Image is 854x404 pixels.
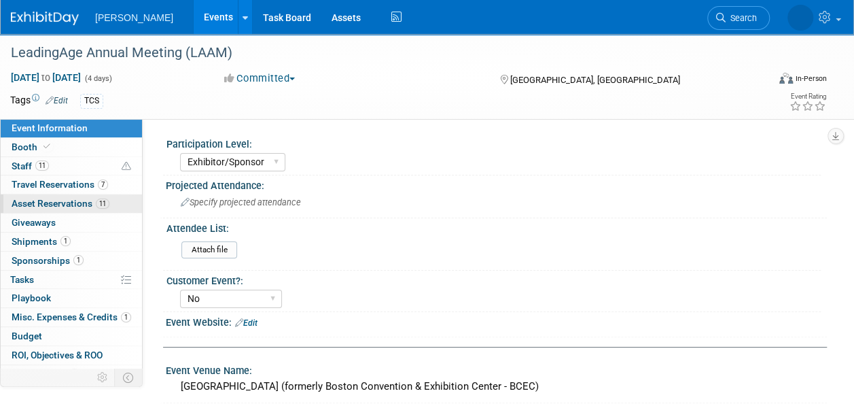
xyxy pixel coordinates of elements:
span: [PERSON_NAME] [95,12,173,23]
div: Event Rating [789,93,826,100]
span: (4 days) [84,74,112,83]
div: LeadingAge Annual Meeting (LAAM) [6,41,757,65]
a: Search [707,6,770,30]
a: Edit [235,318,257,328]
span: Budget [12,331,42,341]
td: Toggle Event Tabs [115,369,143,386]
img: ExhibitDay [11,12,79,25]
a: Travel Reservations7 [1,175,142,194]
span: Sponsorships [12,255,84,266]
span: Attachments [12,369,79,380]
a: Playbook [1,289,142,307]
div: In-Person [795,73,827,84]
i: Booth reservation complete [43,143,50,150]
span: 4 [69,369,79,379]
span: to [39,72,52,83]
div: Participation Level: [166,134,821,151]
span: Event Information [12,122,88,133]
span: Specify projected attendance [181,197,301,207]
td: Personalize Event Tab Strip [91,369,115,386]
a: Budget [1,327,142,346]
div: [GEOGRAPHIC_DATA] (formerly Boston Convention & Exhibition Center - BCEC) [176,376,817,397]
span: Booth [12,141,53,152]
span: Shipments [12,236,71,247]
span: Staff [12,161,49,171]
span: 1 [73,255,84,265]
a: Misc. Expenses & Credits1 [1,308,142,326]
span: [DATE] [DATE] [10,71,82,84]
span: 11 [35,161,49,171]
span: Potential Scheduling Conflict -- at least one attendee is tagged in another overlapping event. [122,161,131,173]
div: Customer Event?: [166,271,821,288]
a: Staff11 [1,157,142,175]
a: Attachments4 [1,365,142,384]
span: Asset Reservations [12,198,109,209]
a: Event Information [1,119,142,137]
span: Playbook [12,292,51,303]
button: Committed [219,71,300,86]
span: 7 [98,180,108,190]
a: Sponsorships1 [1,252,142,270]
a: ROI, Objectives & ROO [1,346,142,365]
div: TCS [80,94,103,108]
span: Search [726,13,757,23]
span: Travel Reservations [12,179,108,190]
span: 1 [121,312,131,322]
span: 11 [96,199,109,209]
span: ROI, Objectives & ROO [12,350,103,360]
a: Giveaways [1,214,142,232]
img: Format-Inperson.png [779,73,793,84]
span: 1 [60,236,71,246]
a: Shipments1 [1,233,142,251]
span: Misc. Expenses & Credits [12,312,131,322]
div: Event Venue Name: [166,360,827,377]
div: Projected Attendance: [166,175,827,192]
td: Tags [10,93,68,109]
div: Event Website: [166,312,827,330]
a: Tasks [1,271,142,289]
span: Giveaways [12,217,56,228]
span: Tasks [10,274,34,285]
div: Attendee List: [166,218,821,235]
a: Edit [46,96,68,105]
div: Event Format [708,71,827,91]
a: Booth [1,138,142,156]
a: Asset Reservations11 [1,195,142,213]
span: [GEOGRAPHIC_DATA], [GEOGRAPHIC_DATA] [510,75,680,85]
img: Amber Vincent [787,5,813,31]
